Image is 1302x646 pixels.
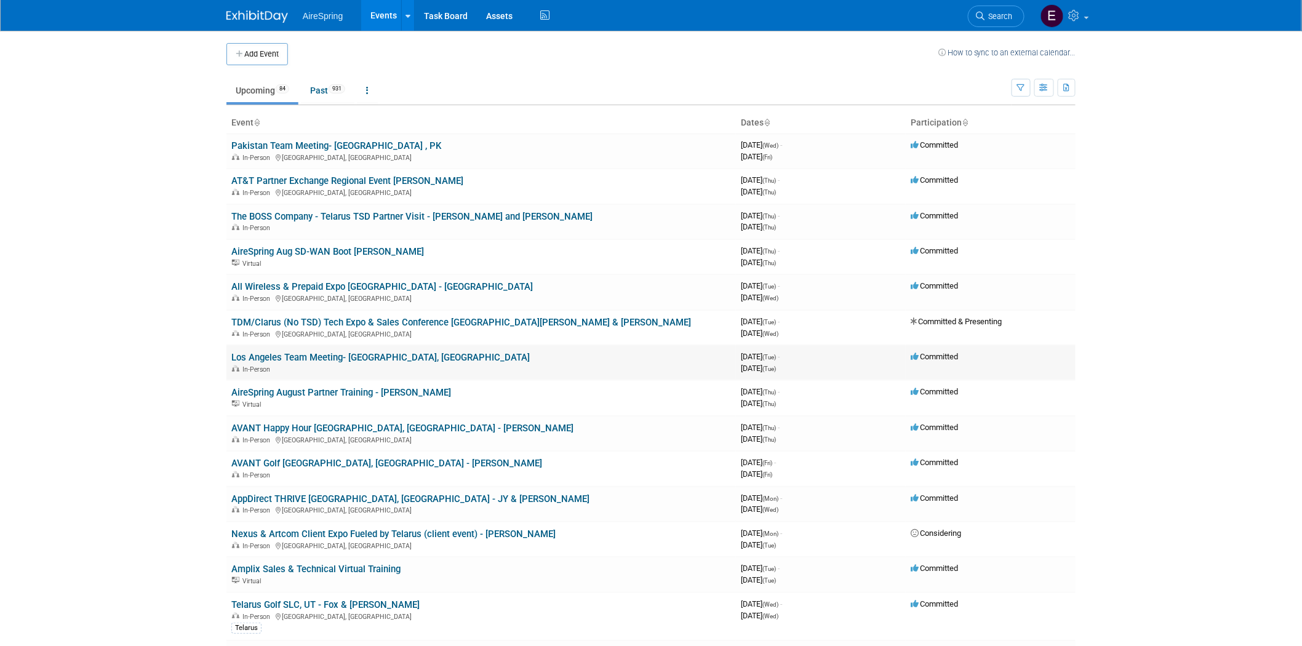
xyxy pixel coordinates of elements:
[762,471,772,478] span: (Fri)
[762,506,778,513] span: (Wed)
[232,401,239,407] img: Virtual Event
[911,281,958,290] span: Committed
[762,460,772,466] span: (Fri)
[780,140,782,150] span: -
[778,423,780,432] span: -
[242,365,274,373] span: In-Person
[242,154,274,162] span: In-Person
[231,187,731,197] div: [GEOGRAPHIC_DATA], [GEOGRAPHIC_DATA]
[741,575,776,584] span: [DATE]
[911,458,958,467] span: Committed
[242,613,274,621] span: In-Person
[741,352,780,361] span: [DATE]
[741,423,780,432] span: [DATE]
[741,387,780,396] span: [DATE]
[231,528,556,540] a: Nexus & Artcom Client Expo Fueled by Telarus (client event) - [PERSON_NAME]
[911,599,958,608] span: Committed
[762,283,776,290] span: (Tue)
[741,434,776,444] span: [DATE]
[762,542,776,549] span: (Tue)
[242,577,265,585] span: Virtual
[242,506,274,514] span: In-Person
[780,493,782,503] span: -
[762,389,776,396] span: (Thu)
[231,423,573,434] a: AVANT Happy Hour [GEOGRAPHIC_DATA], [GEOGRAPHIC_DATA] - [PERSON_NAME]
[911,387,958,396] span: Committed
[303,11,343,21] span: AireSpring
[762,154,772,161] span: (Fri)
[762,142,778,149] span: (Wed)
[741,329,778,338] span: [DATE]
[232,436,239,442] img: In-Person Event
[762,365,776,372] span: (Tue)
[226,43,288,65] button: Add Event
[231,458,542,469] a: AVANT Golf [GEOGRAPHIC_DATA], [GEOGRAPHIC_DATA] - [PERSON_NAME]
[741,611,778,620] span: [DATE]
[911,352,958,361] span: Committed
[232,260,239,266] img: Virtual Event
[762,354,776,361] span: (Tue)
[242,401,265,409] span: Virtual
[741,540,776,549] span: [DATE]
[232,471,239,477] img: In-Person Event
[226,113,736,134] th: Event
[741,317,780,326] span: [DATE]
[938,48,1076,57] a: How to sync to an external calendar...
[741,211,780,220] span: [DATE]
[242,224,274,232] span: In-Person
[962,118,968,127] a: Sort by Participation Type
[762,295,778,301] span: (Wed)
[741,175,780,185] span: [DATE]
[762,577,776,584] span: (Tue)
[736,113,906,134] th: Dates
[232,506,239,512] img: In-Person Event
[911,564,958,573] span: Committed
[778,317,780,326] span: -
[762,177,776,184] span: (Thu)
[762,436,776,443] span: (Thu)
[762,319,776,325] span: (Tue)
[911,423,958,432] span: Committed
[242,295,274,303] span: In-Person
[911,246,958,255] span: Committed
[741,246,780,255] span: [DATE]
[231,434,731,444] div: [GEOGRAPHIC_DATA], [GEOGRAPHIC_DATA]
[778,387,780,396] span: -
[231,293,731,303] div: [GEOGRAPHIC_DATA], [GEOGRAPHIC_DATA]
[741,187,776,196] span: [DATE]
[911,211,958,220] span: Committed
[778,211,780,220] span: -
[911,493,958,503] span: Committed
[231,493,589,504] a: AppDirect THRIVE [GEOGRAPHIC_DATA], [GEOGRAPHIC_DATA] - JY & [PERSON_NAME]
[762,601,778,608] span: (Wed)
[226,79,298,102] a: Upcoming84
[984,12,1013,21] span: Search
[231,211,593,222] a: The BOSS Company - Telarus TSD Partner Visit - [PERSON_NAME] and [PERSON_NAME]
[741,364,776,373] span: [DATE]
[231,352,530,363] a: Los Angeles Team Meeting- [GEOGRAPHIC_DATA], [GEOGRAPHIC_DATA]
[231,246,424,257] a: AireSpring Aug SD-WAN Boot [PERSON_NAME]
[242,436,274,444] span: In-Person
[231,317,691,328] a: TDM/Clarus (No TSD) Tech Expo & Sales Conference [GEOGRAPHIC_DATA][PERSON_NAME] & [PERSON_NAME]
[232,189,239,195] img: In-Person Event
[231,281,533,292] a: All Wireless & Prepaid Expo [GEOGRAPHIC_DATA] - [GEOGRAPHIC_DATA]
[226,10,288,23] img: ExhibitDay
[231,599,420,610] a: Telarus Golf SLC, UT - Fox & [PERSON_NAME]
[231,387,451,398] a: AireSpring August Partner Training - [PERSON_NAME]
[778,175,780,185] span: -
[762,401,776,407] span: (Thu)
[276,84,289,94] span: 84
[741,458,776,467] span: [DATE]
[968,6,1024,27] a: Search
[741,564,780,573] span: [DATE]
[231,140,441,151] a: Pakistan Team Meeting- [GEOGRAPHIC_DATA] , PK
[242,189,274,197] span: In-Person
[762,425,776,431] span: (Thu)
[231,623,262,634] div: Telarus
[231,152,731,162] div: [GEOGRAPHIC_DATA], [GEOGRAPHIC_DATA]
[762,213,776,220] span: (Thu)
[741,399,776,408] span: [DATE]
[906,113,1076,134] th: Participation
[232,224,239,230] img: In-Person Event
[242,542,274,550] span: In-Person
